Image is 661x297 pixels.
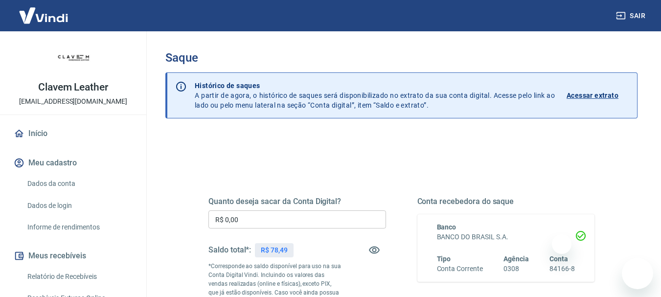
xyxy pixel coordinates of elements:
[208,197,386,206] h5: Quanto deseja sacar da Conta Digital?
[19,96,127,107] p: [EMAIL_ADDRESS][DOMAIN_NAME]
[23,267,135,287] a: Relatório de Recebíveis
[54,39,93,78] img: 48026d62-cd4b-4dea-ad08-bef99432635a.jpeg
[12,152,135,174] button: Meu cadastro
[23,174,135,194] a: Dados da conta
[549,264,575,274] h6: 84166-8
[437,264,483,274] h6: Conta Corrente
[437,223,456,231] span: Banco
[195,81,555,91] p: Histórico de saques
[503,264,529,274] h6: 0308
[437,255,451,263] span: Tipo
[195,81,555,110] p: A partir de agora, o histórico de saques será disponibilizado no extrato da sua conta digital. Ac...
[622,258,653,289] iframe: Botão para abrir a janela de mensagens
[12,0,75,30] img: Vindi
[165,51,638,65] h3: Saque
[12,245,135,267] button: Meus recebíveis
[437,232,575,242] h6: BANCO DO BRASIL S.A.
[208,245,251,255] h5: Saldo total*:
[38,82,108,92] p: Clavem Leather
[261,245,288,255] p: R$ 78,49
[23,196,135,216] a: Dados de login
[552,234,571,254] iframe: Fechar mensagem
[417,197,595,206] h5: Conta recebedora do saque
[503,255,529,263] span: Agência
[567,81,629,110] a: Acessar extrato
[614,7,649,25] button: Sair
[12,123,135,144] a: Início
[23,217,135,237] a: Informe de rendimentos
[567,91,618,100] p: Acessar extrato
[549,255,568,263] span: Conta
